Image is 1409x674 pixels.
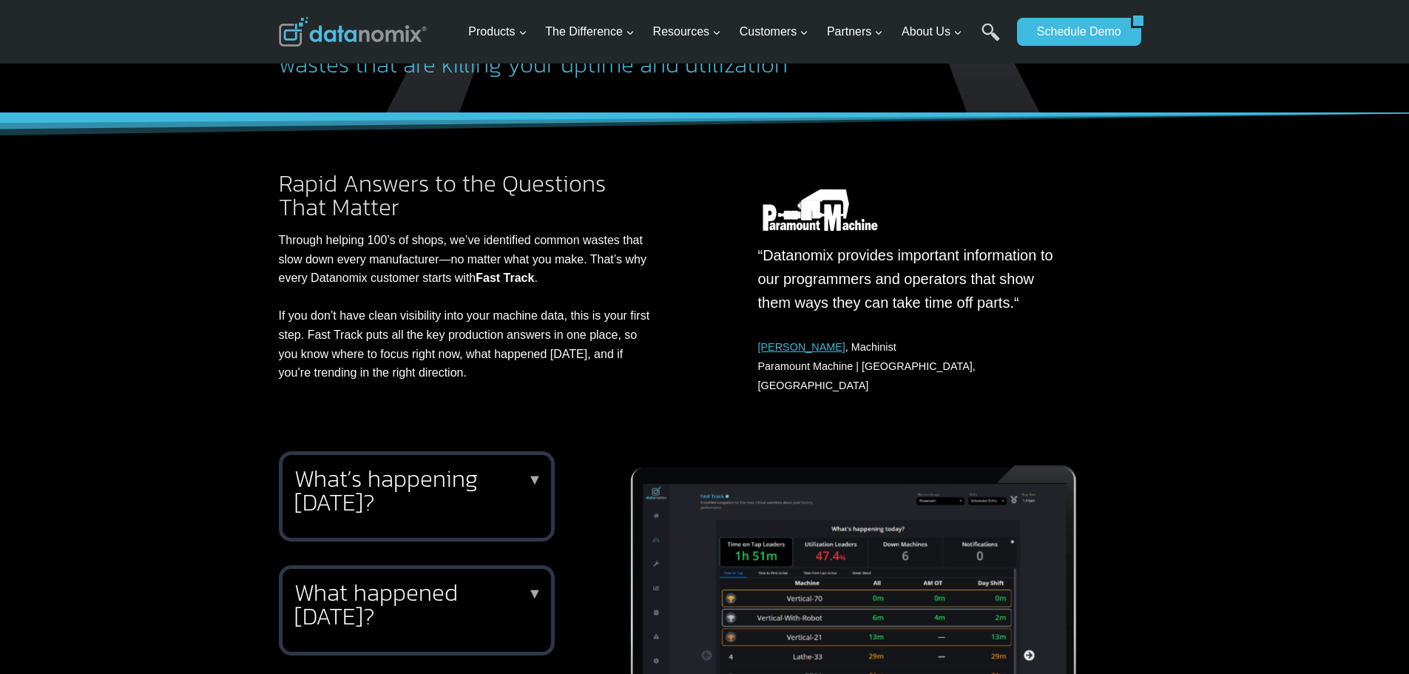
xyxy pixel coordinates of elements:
[740,22,808,41] span: Customers
[981,23,1000,56] a: Search
[653,22,721,41] span: Resources
[279,172,658,219] h2: Rapid Answers to the Questions That Matter
[758,341,896,353] span: , Machinist
[476,272,534,284] strong: Fast Track
[294,467,533,514] h2: What’s happening [DATE]?
[468,22,527,41] span: Products
[279,29,927,76] h2: Gain clarity on your shop’s performance and attack common wastes that are killing your uptime and...
[279,17,427,47] img: Datanomix
[758,243,1054,314] p: “Datanomix provides important information to our programmers and operators that show them ways th...
[294,581,533,628] h2: What happened [DATE]?
[527,474,542,485] p: ▼
[827,22,883,41] span: Partners
[545,22,635,41] span: The Difference
[752,189,888,231] img: Datanomix Customer - Paramount Machine
[1017,18,1131,46] a: Schedule Demo
[279,231,658,383] p: Through helping 100’s of shops, we’ve identified common wastes that slow down every manufacturer—...
[462,8,1010,56] nav: Primary Navigation
[527,588,542,599] p: ▼
[758,341,845,353] a: [PERSON_NAME]
[758,338,1054,396] p: Paramount Machine | [GEOGRAPHIC_DATA], [GEOGRAPHIC_DATA]
[902,22,962,41] span: About Us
